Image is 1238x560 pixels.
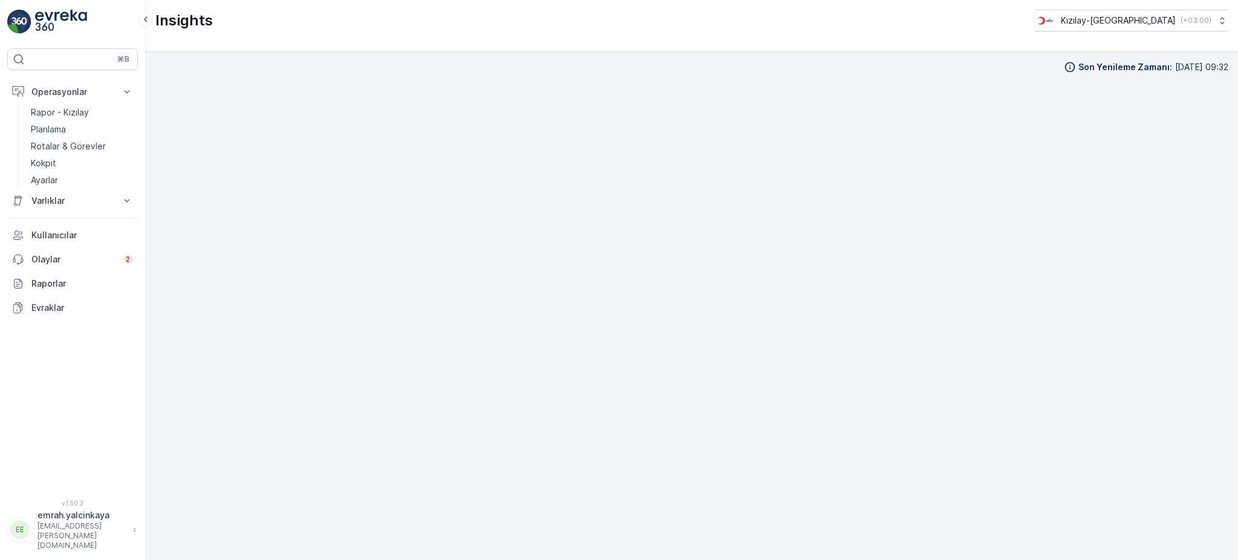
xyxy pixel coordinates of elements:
p: 2 [126,255,131,264]
img: k%C4%B1z%C4%B1lay_D5CCths.png [1035,14,1056,27]
p: Rotalar & Görevler [31,140,106,152]
p: Kullanıcılar [31,229,133,241]
a: Evraklar [7,296,138,320]
button: EEemrah.yalcinkaya[EMAIL_ADDRESS][PERSON_NAME][DOMAIN_NAME] [7,509,138,550]
p: Kızılay-[GEOGRAPHIC_DATA] [1061,15,1176,27]
span: v 1.50.3 [7,500,138,507]
div: EE [10,520,30,539]
p: [DATE] 09:32 [1175,61,1228,73]
p: Operasyonlar [31,86,114,98]
p: Raporlar [31,278,133,290]
button: Kızılay-[GEOGRAPHIC_DATA](+03:00) [1035,10,1228,31]
a: Kullanıcılar [7,223,138,247]
p: Insights [155,11,213,30]
img: logo_light-DOdMpM7g.png [35,10,87,34]
p: Son Yenileme Zamanı : [1078,61,1172,73]
p: Varlıklar [31,195,114,207]
p: Olaylar [31,253,116,265]
p: Ayarlar [31,174,58,186]
img: logo [7,10,31,34]
p: Planlama [31,123,66,135]
p: ( +03:00 ) [1181,16,1211,25]
a: Olaylar2 [7,247,138,272]
p: [EMAIL_ADDRESS][PERSON_NAME][DOMAIN_NAME] [37,521,127,550]
a: Planlama [26,121,138,138]
p: Kokpit [31,157,56,169]
button: Operasyonlar [7,80,138,104]
a: Kokpit [26,155,138,172]
p: ⌘B [117,54,129,64]
p: emrah.yalcinkaya [37,509,127,521]
a: Raporlar [7,272,138,296]
a: Ayarlar [26,172,138,189]
p: Evraklar [31,302,133,314]
p: Rapor - Kızılay [31,106,89,119]
a: Rotalar & Görevler [26,138,138,155]
a: Rapor - Kızılay [26,104,138,121]
button: Varlıklar [7,189,138,213]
